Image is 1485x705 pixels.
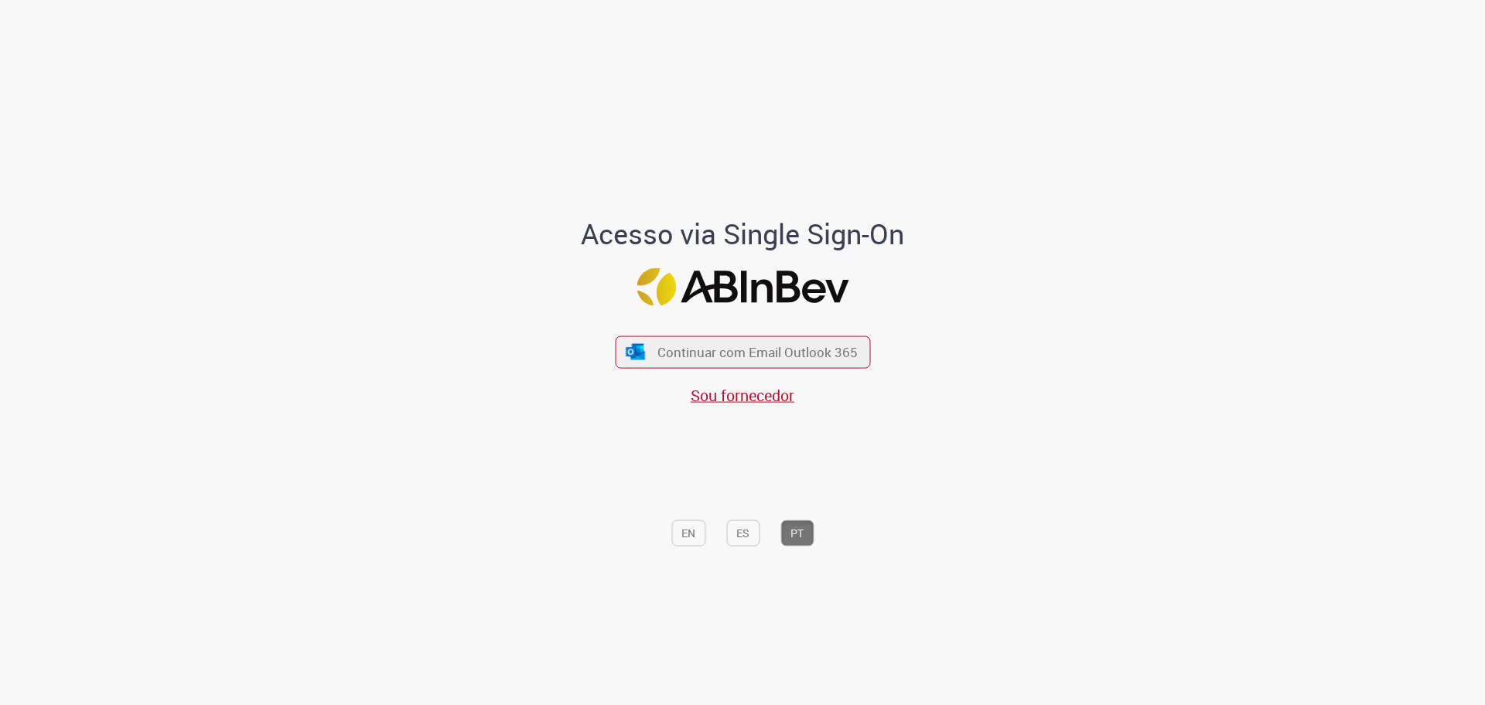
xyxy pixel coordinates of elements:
a: Sou fornecedor [691,384,794,405]
img: Logo ABInBev [637,268,848,306]
button: ES [726,520,760,547]
button: EN [671,520,705,547]
span: Continuar com Email Outlook 365 [657,343,858,361]
h1: Acesso via Single Sign-On [528,219,958,250]
img: ícone Azure/Microsoft 360 [625,343,647,359]
button: ícone Azure/Microsoft 360 Continuar com Email Outlook 365 [615,336,870,368]
button: PT [780,520,814,547]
